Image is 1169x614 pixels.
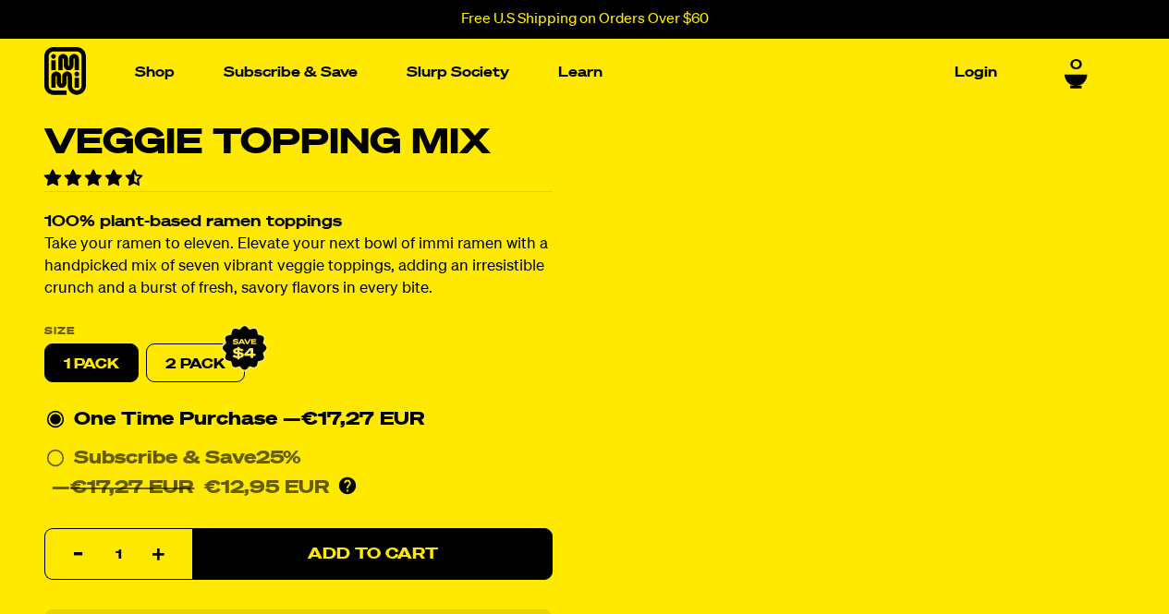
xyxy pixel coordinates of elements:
p: Free U.S Shipping on Orders Over $60 [461,11,709,28]
button: Add to Cart [192,529,553,581]
span: 0 [1070,57,1082,74]
p: Take your ramen to eleven. Elevate your next bowl of immi ramen with a handpicked mix of seven vi... [44,235,553,301]
a: 0 [1065,57,1088,89]
a: Slurp Society [399,58,517,87]
span: Add to Cart [308,547,438,562]
del: €17,27 EUR [70,479,194,498]
h1: Veggie Topping Mix [44,126,553,161]
h2: 100% plant-based ramen toppings [44,215,553,231]
input: quantity [56,530,181,582]
nav: Main navigation [128,39,1005,106]
div: — [283,405,425,435]
span: €12,95 EUR [204,479,330,498]
div: — [52,474,330,503]
a: Login [947,58,1005,87]
label: 2 PACK [146,344,245,383]
a: Shop [128,58,182,87]
span: 4.36 stars [44,171,146,187]
span: 25% [256,450,301,468]
span: €17,27 EUR [301,411,425,429]
div: Subscribe & Save [74,444,301,474]
label: Size [44,327,553,337]
div: One Time Purchase [46,405,551,435]
label: 1 PACK [44,344,139,383]
a: Learn [551,58,610,87]
a: Subscribe & Save [216,58,365,87]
